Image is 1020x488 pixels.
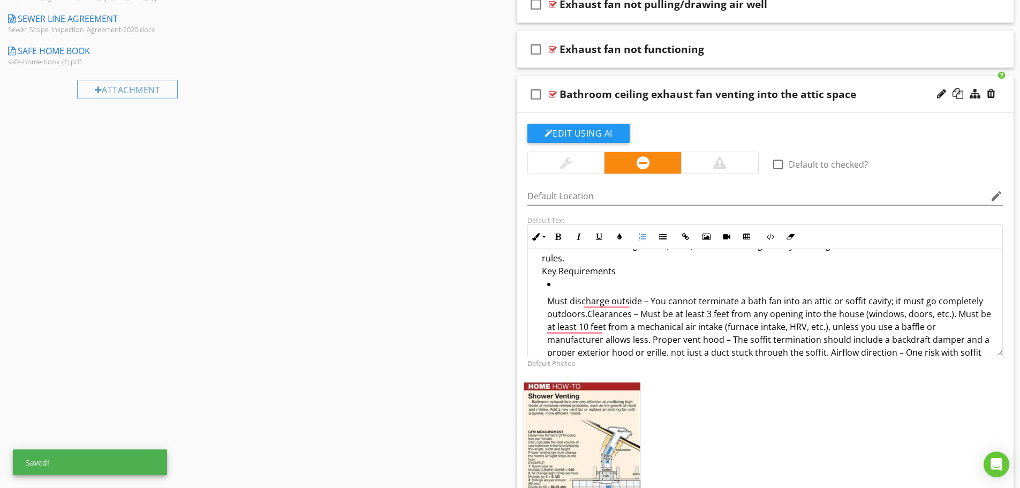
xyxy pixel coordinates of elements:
[632,227,653,247] button: Ordered List
[3,39,255,71] a: Safe Home Book safe-home-book_(1).pdf
[653,227,673,247] button: Unordered List
[569,227,589,247] button: Italic (Ctrl+I)
[527,124,630,143] button: Edit Using AI
[589,227,609,247] button: Underline (Ctrl+U)
[760,227,780,247] button: Code View
[528,227,548,247] button: Inline Style
[560,88,856,101] div: Bathroom ceiling exhaust fan venting into the attic space
[527,187,988,205] input: Default Location
[984,452,1009,477] div: Open Intercom Messenger
[990,190,1003,202] i: edit
[789,159,868,170] label: Default to checked?
[8,25,209,34] div: Sewer_Scope_Inspection_Agreement-2020.docx
[542,213,994,471] li: Code Reference [US_STATE] uses the [US_STATE] Residential Code (based on the IRC). The IRC (M1501...
[527,216,1003,224] div: Default Text
[527,358,575,368] label: Default Photos
[560,43,704,56] div: Exhaust fan not functioning
[780,227,800,247] button: Clear Formatting
[696,227,716,247] button: Insert Image (Ctrl+P)
[8,57,209,66] div: safe-home-book_(1).pdf
[547,295,994,462] p: Must discharge outside – You cannot terminate a bath fan into an attic or soffit cavity; it must ...
[716,227,737,247] button: Insert Video
[3,7,255,39] a: Sewer Line Agreement Sewer_Scope_Inspection_Agreement-2020.docx
[13,449,167,475] div: Saved!
[18,44,90,57] div: Safe Home Book
[609,227,630,247] button: Colors
[18,12,118,25] div: Sewer Line Agreement
[676,227,696,247] button: Insert Link (Ctrl+K)
[527,36,545,62] i: check_box_outline_blank
[527,81,545,107] i: check_box_outline_blank
[77,80,178,99] div: Attachment
[548,227,569,247] button: Bold (Ctrl+B)
[737,227,757,247] button: Insert Table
